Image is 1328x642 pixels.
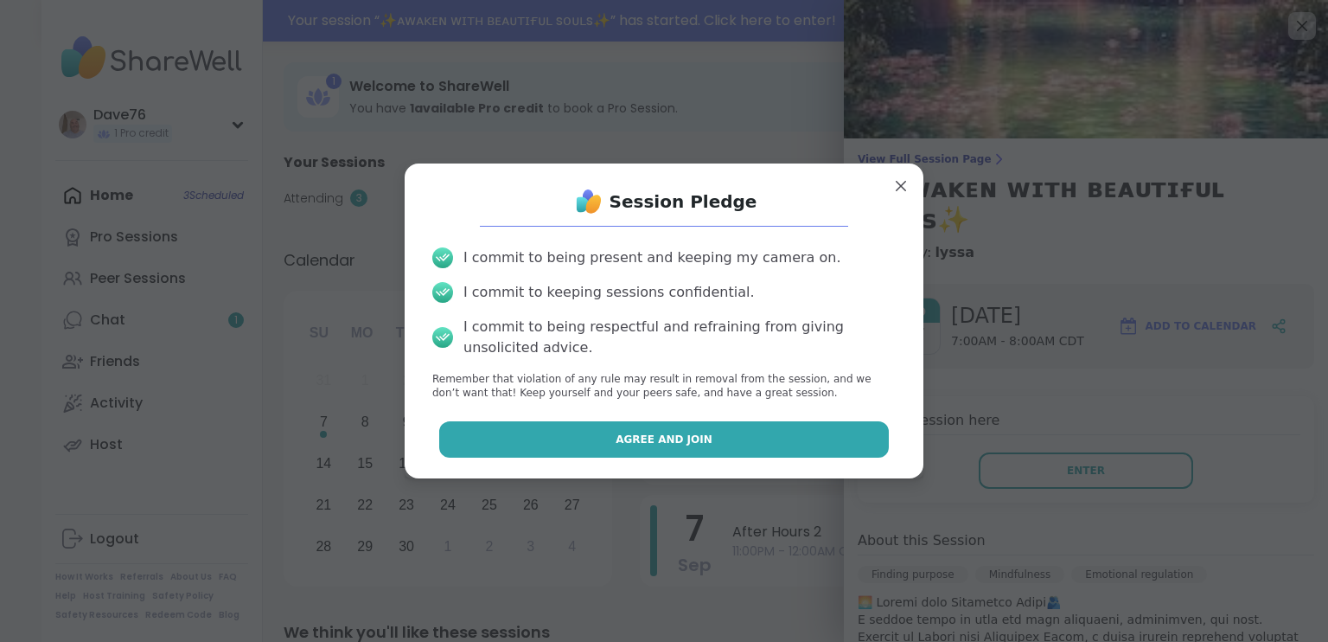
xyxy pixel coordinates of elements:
[610,189,757,214] h1: Session Pledge
[463,247,840,268] div: I commit to being present and keeping my camera on.
[439,421,890,458] button: Agree and Join
[616,432,712,447] span: Agree and Join
[463,317,896,358] div: I commit to being respectful and refraining from giving unsolicited advice.
[432,372,896,401] p: Remember that violation of any rule may result in removal from the session, and we don’t want tha...
[571,184,606,219] img: ShareWell Logo
[463,282,755,303] div: I commit to keeping sessions confidential.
